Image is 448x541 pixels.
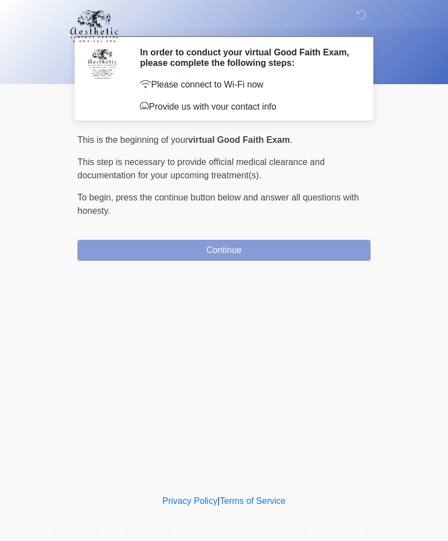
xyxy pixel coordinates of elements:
span: press the continue button below and answer all questions with honesty. [77,193,359,215]
a: | [217,496,220,506]
img: Aesthetic Surgery Centre, PLLC Logo [66,8,122,44]
span: . [290,135,292,145]
strong: virtual Good Faith Exam [188,135,290,145]
h2: In order to conduct your virtual Good Faith Exam, please complete the following steps: [140,47,354,68]
button: Continue [77,240,371,261]
span: To begin, [77,193,116,202]
p: Please connect to Wi-Fi now [140,78,354,91]
span: This is the beginning of your [77,135,188,145]
a: Terms of Service [220,496,285,506]
img: Agent Avatar [86,47,119,80]
a: Privacy Policy [163,496,218,506]
span: This step is necessary to provide official medical clearance and documentation for your upcoming ... [77,157,325,180]
p: Provide us with your contact info [140,100,354,114]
